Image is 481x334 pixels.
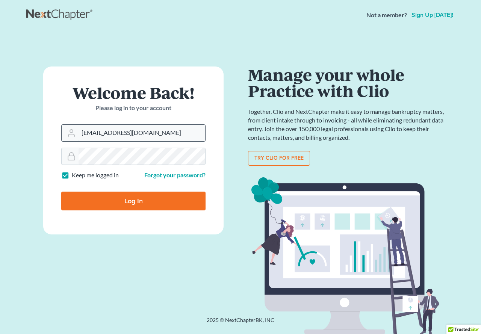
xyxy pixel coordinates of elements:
[248,151,310,166] a: Try clio for free
[61,85,206,101] h1: Welcome Back!
[61,192,206,210] input: Log In
[366,11,407,20] strong: Not a member?
[61,104,206,112] p: Please log in to your account
[144,171,206,178] a: Forgot your password?
[248,107,447,142] p: Together, Clio and NextChapter make it easy to manage bankruptcy matters, from client intake thro...
[248,66,447,98] h1: Manage your whole Practice with Clio
[410,12,455,18] a: Sign up [DATE]!
[79,125,205,141] input: Email Address
[26,316,455,330] div: 2025 © NextChapterBK, INC
[72,171,119,180] label: Keep me logged in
